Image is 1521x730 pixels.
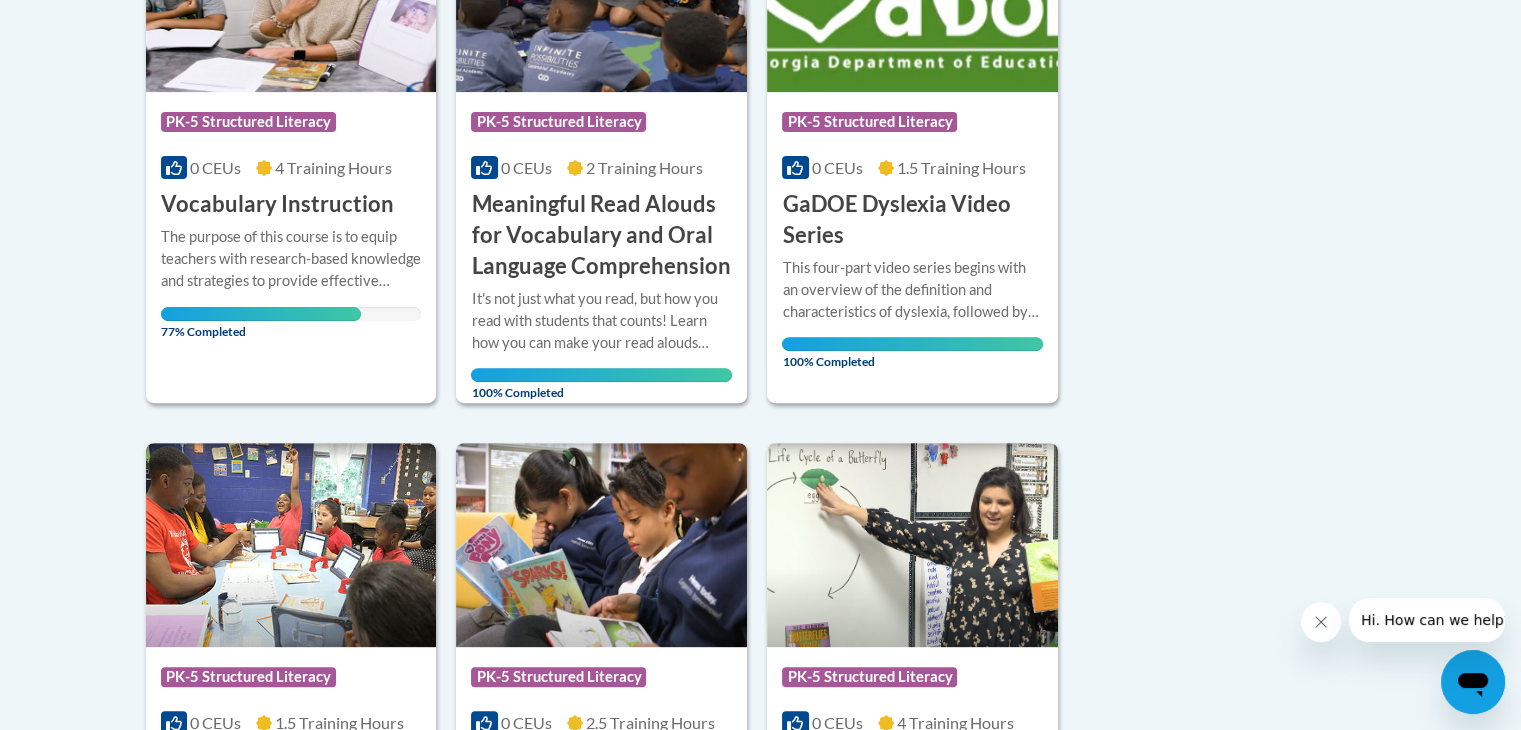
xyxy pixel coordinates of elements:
div: Your progress [161,307,362,321]
span: 1.5 Training Hours [897,158,1026,177]
h3: Vocabulary Instruction [161,189,394,220]
span: 100% Completed [782,337,1043,369]
h3: GaDOE Dyslexia Video Series [782,189,1043,251]
span: Hi. How can we help? [12,14,162,30]
span: PK-5 Structured Literacy [161,112,336,132]
span: 0 CEUs [501,158,552,177]
img: Course Logo [146,443,437,647]
div: It's not just what you read, but how you read with students that counts! Learn how you can make y... [471,288,732,354]
div: Your progress [471,368,732,382]
iframe: Button to launch messaging window [1441,650,1505,714]
span: 77% Completed [161,307,362,339]
span: 100% Completed [471,368,732,400]
img: Course Logo [767,443,1058,647]
div: This four-part video series begins with an overview of the definition and characteristics of dysl... [782,257,1043,323]
span: 2 Training Hours [586,158,703,177]
span: 0 CEUs [190,158,241,177]
span: 4 Training Hours [275,158,392,177]
span: 0 CEUs [812,158,863,177]
h3: Meaningful Read Alouds for Vocabulary and Oral Language Comprehension [471,189,732,281]
iframe: Message from company [1349,598,1505,642]
iframe: Close message [1301,602,1341,642]
span: PK-5 Structured Literacy [471,112,646,132]
span: PK-5 Structured Literacy [782,667,957,687]
img: Course Logo [456,443,747,647]
div: The purpose of this course is to equip teachers with research-based knowledge and strategies to p... [161,226,422,292]
div: Your progress [782,337,1043,351]
span: PK-5 Structured Literacy [161,667,336,687]
span: PK-5 Structured Literacy [471,667,646,687]
span: PK-5 Structured Literacy [782,112,957,132]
